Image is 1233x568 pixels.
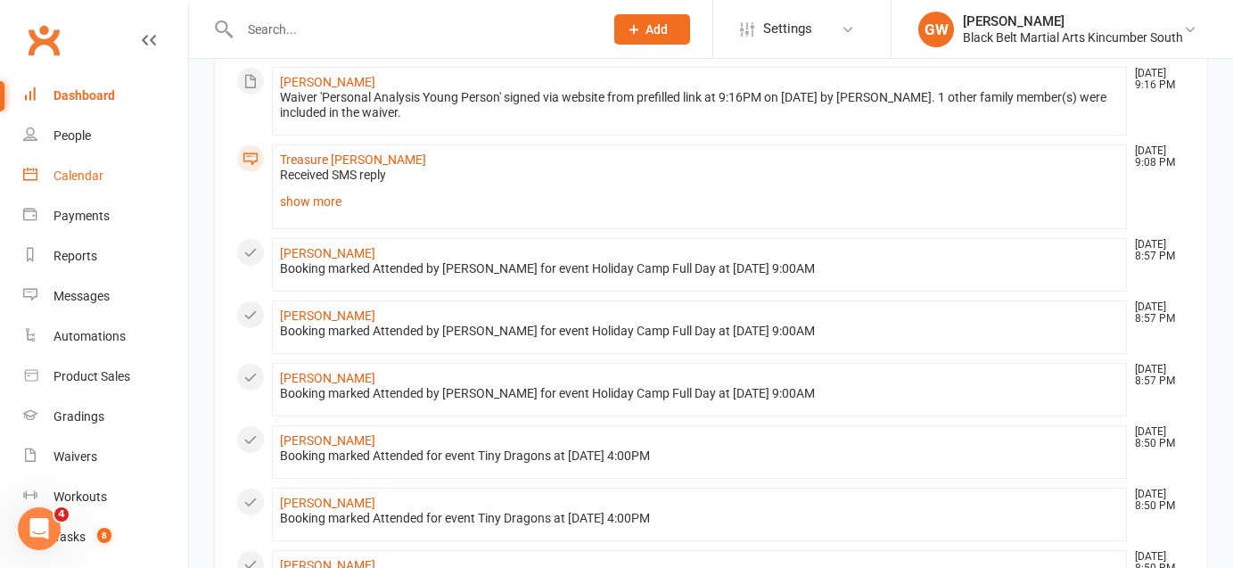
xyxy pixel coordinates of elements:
[53,88,115,103] div: Dashboard
[1126,426,1185,449] time: [DATE] 8:50 PM
[21,18,66,62] a: Clubworx
[645,22,668,37] span: Add
[53,209,110,223] div: Payments
[23,397,188,437] a: Gradings
[280,309,375,323] a: [PERSON_NAME]
[1126,145,1185,169] time: [DATE] 9:08 PM
[280,261,1119,276] div: Booking marked Attended by [PERSON_NAME] for event Holiday Camp Full Day at [DATE] 9:00AM
[280,371,375,385] a: [PERSON_NAME]
[23,357,188,397] a: Product Sales
[963,29,1183,45] div: Black Belt Martial Arts Kincumber South
[53,530,86,544] div: Tasks
[280,386,1119,401] div: Booking marked Attended by [PERSON_NAME] for event Holiday Camp Full Day at [DATE] 9:00AM
[53,490,107,504] div: Workouts
[234,17,591,42] input: Search...
[53,449,97,464] div: Waivers
[763,9,812,49] span: Settings
[280,511,1119,526] div: Booking marked Attended for event Tiny Dragons at [DATE] 4:00PM
[1126,68,1185,91] time: [DATE] 9:16 PM
[53,128,91,143] div: People
[280,433,375,448] a: [PERSON_NAME]
[918,12,954,47] div: GW
[53,409,104,424] div: Gradings
[23,517,188,557] a: Tasks 8
[23,437,188,477] a: Waivers
[1126,301,1185,325] time: [DATE] 8:57 PM
[53,329,126,343] div: Automations
[23,76,188,116] a: Dashboard
[18,507,61,550] iframe: Intercom live chat
[280,152,426,167] a: Treasure [PERSON_NAME]
[280,496,375,510] a: [PERSON_NAME]
[53,369,130,383] div: Product Sales
[614,14,690,45] button: Add
[23,317,188,357] a: Automations
[23,116,188,156] a: People
[53,169,103,183] div: Calendar
[23,196,188,236] a: Payments
[1126,239,1185,262] time: [DATE] 8:57 PM
[280,75,375,89] a: [PERSON_NAME]
[23,477,188,517] a: Workouts
[280,324,1119,339] div: Booking marked Attended by [PERSON_NAME] for event Holiday Camp Full Day at [DATE] 9:00AM
[23,156,188,196] a: Calendar
[280,449,1119,464] div: Booking marked Attended for event Tiny Dragons at [DATE] 4:00PM
[1126,364,1185,387] time: [DATE] 8:57 PM
[280,189,1119,214] a: show more
[53,249,97,263] div: Reports
[23,236,188,276] a: Reports
[1126,489,1185,512] time: [DATE] 8:50 PM
[280,168,1119,183] div: Received SMS reply
[53,289,110,303] div: Messages
[23,276,188,317] a: Messages
[54,507,69,522] span: 4
[280,246,375,260] a: [PERSON_NAME]
[280,90,1119,120] div: Waiver 'Personal Analysis Young Person' signed via website from prefilled link at 9:16PM on [DATE...
[97,528,111,543] span: 8
[963,13,1183,29] div: [PERSON_NAME]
